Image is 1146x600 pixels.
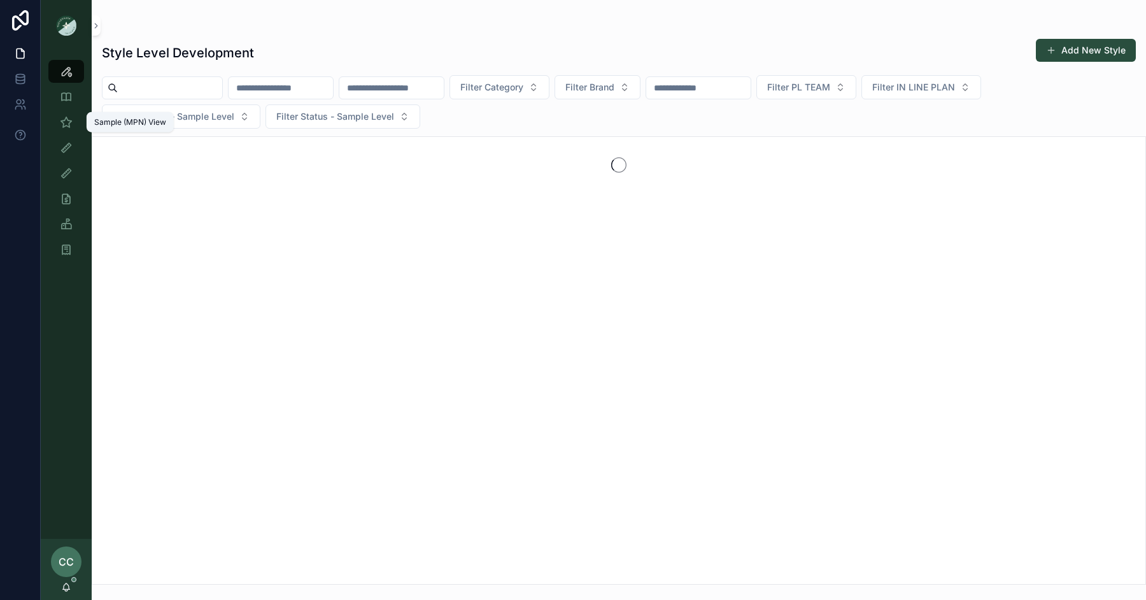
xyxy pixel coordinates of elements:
button: Select Button [449,75,549,99]
h1: Style Level Development [102,44,254,62]
img: App logo [56,15,76,36]
span: Filter Category [460,81,523,94]
button: Select Button [555,75,640,99]
button: Select Button [265,104,420,129]
span: Filter PL TEAM [767,81,830,94]
span: CC [59,554,74,569]
span: Filter Season - Sample Level [113,110,234,123]
button: Select Button [861,75,981,99]
button: Select Button [102,104,260,129]
button: Select Button [756,75,856,99]
span: Filter IN LINE PLAN [872,81,955,94]
span: Filter Status - Sample Level [276,110,394,123]
span: Filter Brand [565,81,614,94]
div: scrollable content [41,51,92,278]
div: Sample (MPN) View [94,117,166,127]
button: Add New Style [1036,39,1136,62]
